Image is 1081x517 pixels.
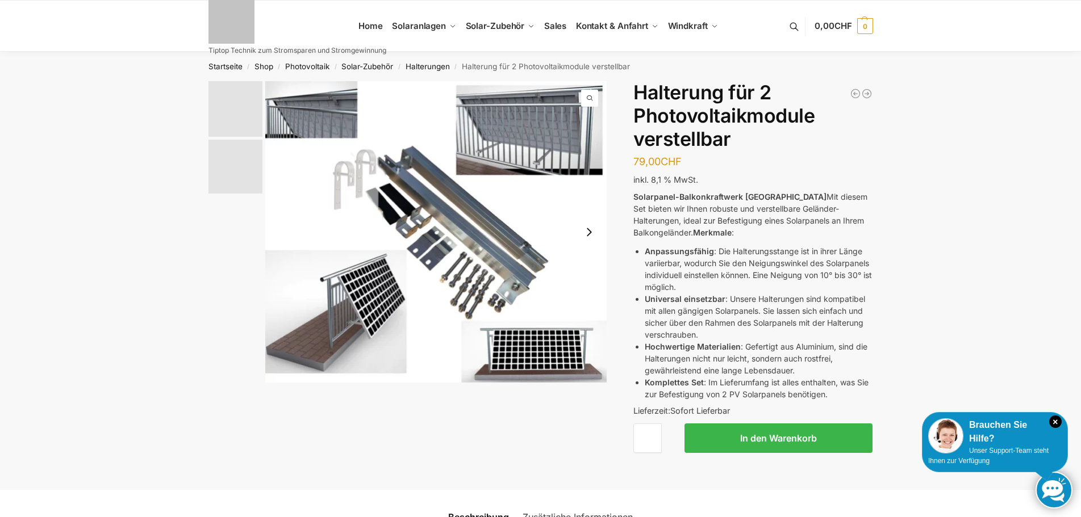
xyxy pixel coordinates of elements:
[693,228,732,237] strong: Merkmale
[208,81,262,137] img: Aufstaenderung-Balkonkraftwerk_713x
[208,62,243,71] a: Startseite
[645,376,873,400] li: : Im Lieferumfang ist alles enthalten, was Sie zur Befestigung von 2 PV Solarpanels benötigen.
[850,88,861,99] a: Halterung für 1 Photovoltaik Module verstellbar
[633,81,873,150] h1: Halterung für 2 Photovoltaikmodule verstellbar
[392,20,446,31] span: Solaranlagen
[645,294,725,304] strong: Universal einsetzbar
[861,88,873,99] a: Halterung für 1 Photovoltaik Modul verstellbar Schwarz
[243,62,254,72] span: /
[188,52,893,81] nav: Breadcrumb
[633,155,682,167] bdi: 79,00
[668,20,708,31] span: Windkraft
[633,192,827,201] strong: Solarpanel-Balkonkraftwerk [GEOGRAPHIC_DATA]
[539,1,571,52] a: Sales
[571,1,663,52] a: Kontakt & Anfahrt
[645,246,714,256] strong: Anpassungsfähig
[633,191,873,238] p: Mit diesem Set bieten wir Ihnen robuste und verstellbare Geländer-Halterungen, ideal zur Befestig...
[633,175,698,184] span: inkl. 8,1 % MwSt.
[285,62,329,71] a: Photovoltaik
[387,1,461,52] a: Solaranlagen
[329,62,341,72] span: /
[857,18,873,34] span: 0
[208,140,262,194] img: Halterung-Balkonkraftwerk
[461,1,539,52] a: Solar-Zubehör
[577,220,601,244] button: Next slide
[208,47,386,54] p: Tiptop Technik zum Stromsparen und Stromgewinnung
[341,62,393,71] a: Solar-Zubehör
[815,20,852,31] span: 0,00
[645,341,873,376] li: : Gefertigt aus Aluminium, sind die Halterungen nicht nur leicht, sondern auch rostfrei, gewährle...
[406,62,450,71] a: Halterungen
[645,293,873,341] li: : Unsere Halterungen sind kompatibel mit allen gängigen Solarpanels. Sie lassen sich einfach und ...
[265,81,607,383] a: Aufstaenderung Balkonkraftwerk 713xAufstaenderung
[1049,415,1062,428] i: Schließen
[393,62,405,72] span: /
[834,20,852,31] span: CHF
[576,20,648,31] span: Kontakt & Anfahrt
[685,423,873,453] button: In den Warenkorb
[645,245,873,293] li: : Die Halterungsstange ist in ihrer Länge variierbar, wodurch Sie den Neigungswinkel des Solarpan...
[645,377,704,387] strong: Komplettes Set
[254,62,273,71] a: Shop
[544,20,567,31] span: Sales
[265,81,607,383] img: Aufstaenderung-Balkonkraftwerk_713x
[645,342,741,351] strong: Hochwertige Materialien
[928,418,1062,445] div: Brauchen Sie Hilfe?
[450,62,462,72] span: /
[466,20,525,31] span: Solar-Zubehör
[633,406,730,415] span: Lieferzeit:
[661,155,682,167] span: CHF
[663,1,723,52] a: Windkraft
[928,418,963,453] img: Customer service
[633,423,662,453] input: Produktmenge
[670,406,730,415] span: Sofort Lieferbar
[273,62,285,72] span: /
[928,447,1049,465] span: Unser Support-Team steht Ihnen zur Verfügung
[815,9,873,43] a: 0,00CHF 0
